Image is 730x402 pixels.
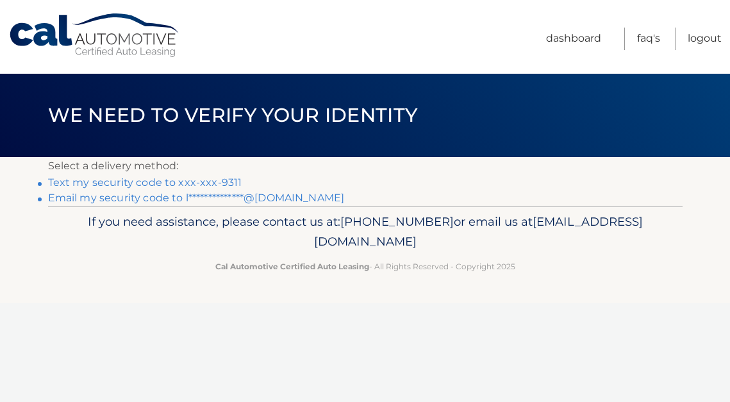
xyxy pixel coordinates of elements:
a: Cal Automotive [8,13,181,58]
strong: Cal Automotive Certified Auto Leasing [215,262,369,271]
a: Text my security code to xxx-xxx-9311 [48,176,242,188]
p: If you need assistance, please contact us at: or email us at [56,212,674,253]
p: - All Rights Reserved - Copyright 2025 [56,260,674,273]
a: FAQ's [637,28,660,50]
p: Select a delivery method: [48,157,683,175]
a: Dashboard [546,28,601,50]
a: Logout [688,28,722,50]
span: We need to verify your identity [48,103,418,127]
span: [PHONE_NUMBER] [340,214,454,229]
